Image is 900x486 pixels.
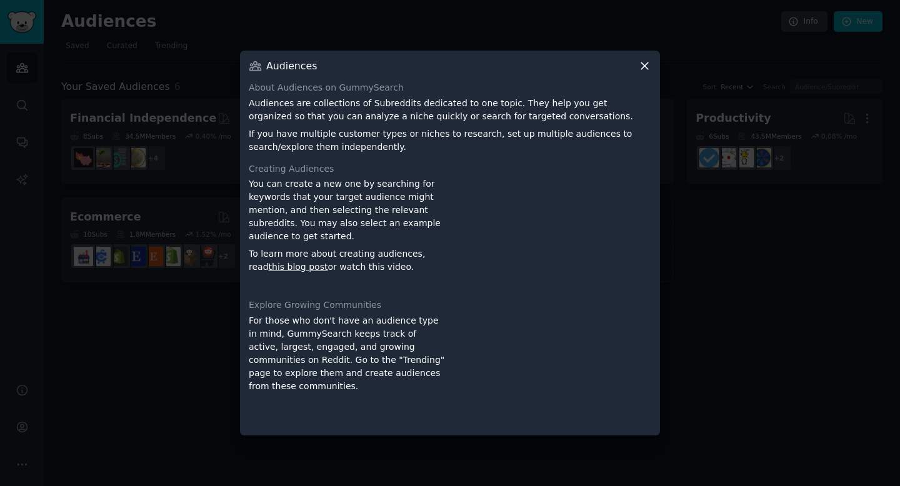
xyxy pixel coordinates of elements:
[249,299,651,312] div: Explore Growing Communities
[249,247,446,274] p: To learn more about creating audiences, read or watch this video.
[269,262,328,272] a: this blog post
[249,177,446,243] p: You can create a new one by searching for keywords that your target audience might mention, and t...
[249,81,651,94] div: About Audiences on GummySearch
[454,177,651,290] iframe: YouTube video player
[249,127,651,154] p: If you have multiple customer types or niches to research, set up multiple audiences to search/ex...
[454,314,651,427] iframe: YouTube video player
[249,162,651,176] div: Creating Audiences
[249,314,446,427] div: For those who don't have an audience type in mind, GummySearch keeps track of active, largest, en...
[249,97,651,123] p: Audiences are collections of Subreddits dedicated to one topic. They help you get organized so th...
[266,59,317,72] h3: Audiences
